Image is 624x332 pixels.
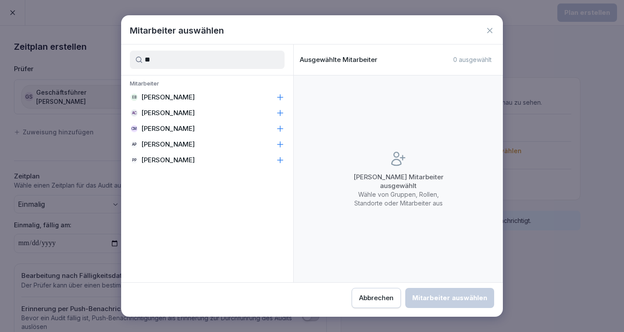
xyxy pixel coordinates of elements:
h1: Mitarbeiter auswählen [130,24,224,37]
p: Ausgewählte Mitarbeiter [300,56,377,64]
div: Abbrechen [359,293,393,303]
p: Mitarbeiter [121,80,293,89]
p: [PERSON_NAME] [141,93,195,102]
p: [PERSON_NAME] [141,109,195,117]
button: Mitarbeiter auswählen [405,288,494,308]
button: Abbrechen [352,288,401,308]
p: [PERSON_NAME] [141,156,195,164]
div: AC [131,110,138,116]
div: PP [131,157,138,164]
div: EB [131,94,138,101]
p: 0 ausgewählt [453,56,492,64]
div: Mitarbeiter auswählen [412,293,487,303]
p: Wähle von Gruppen, Rollen, Standorte oder Mitarbeiter aus [346,190,451,208]
p: [PERSON_NAME] [141,140,195,149]
p: [PERSON_NAME] [141,124,195,133]
div: AP [131,141,138,148]
div: CM [131,125,138,132]
p: [PERSON_NAME] Mitarbeiter ausgewählt [346,173,451,190]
